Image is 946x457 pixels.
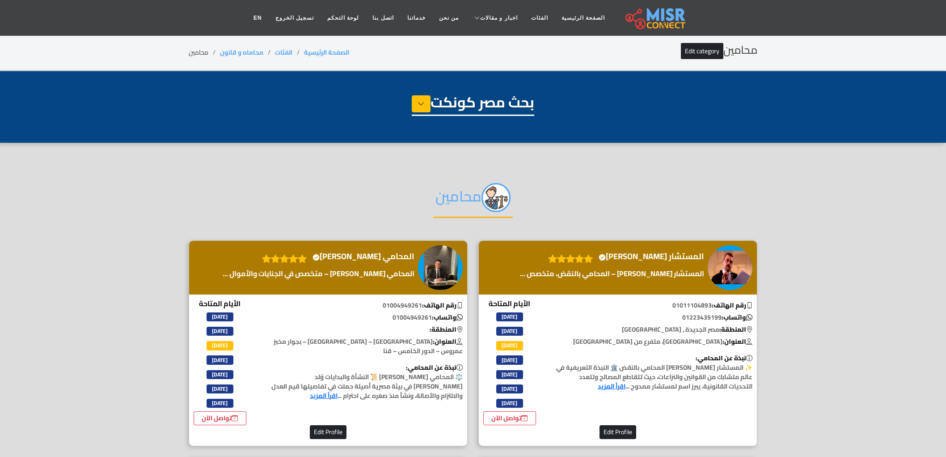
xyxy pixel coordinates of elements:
[418,245,463,290] img: المحامي عبدالله حسن
[207,370,233,379] span: [DATE]
[262,313,468,322] p: 01004949261
[432,312,463,323] b: واتساب:
[189,48,220,57] li: محامين
[708,245,752,290] img: المستشار ممدوح فاروق عمر
[401,9,432,26] a: خدماتنا
[496,312,523,321] span: [DATE]
[496,341,523,350] span: [DATE]
[207,327,233,336] span: [DATE]
[524,9,555,26] a: الفئات
[722,312,752,323] b: واتساب:
[310,390,338,401] a: اقرأ المزيد
[551,313,757,322] p: 01223435199
[496,370,523,379] span: [DATE]
[220,268,417,279] a: المحامي [PERSON_NAME] – متخصص في الجنايات والأموال ...
[207,355,233,364] span: [DATE]
[551,354,757,391] p: ✨ المستشار [PERSON_NAME] المحامي بالنقض 🏛️ النبذة التعريفية في عالم متشابك من القوانين والنزاعات،...
[551,301,757,310] p: 01011104893
[432,9,465,26] a: من نحن
[719,324,752,335] b: المنطقة:
[551,337,757,346] p: [GEOGRAPHIC_DATA]، متفرع من [GEOGRAPHIC_DATA]
[321,9,366,26] a: لوحة التحكم
[406,362,463,373] b: نبذة عن المحامي:
[433,336,463,347] b: العنوان:
[262,301,468,310] p: 01004949261
[480,14,518,22] span: اخبار و مقالات
[496,399,523,408] span: [DATE]
[481,183,511,212] img: RLMwehCb4yhdjXt2JjHa.png
[551,325,757,334] p: مصر الجديدة , [GEOGRAPHIC_DATA]
[518,268,706,279] a: المستشار [PERSON_NAME] – المحامي بالنقض، متخصص ...
[722,336,752,347] b: العنوان:
[220,47,263,58] a: محاماه و قانون
[422,299,463,311] b: رقم الهاتف:
[696,352,752,364] b: نبذة عن المحامي:
[681,44,757,57] h2: محامين
[412,94,534,116] h1: بحث مصر كونكت
[275,47,292,58] a: الفئات
[366,9,400,26] a: اتصل بنا
[207,399,233,408] span: [DATE]
[712,299,752,311] b: رقم الهاتف:
[496,384,523,393] span: [DATE]
[269,9,321,26] a: تسجيل الخروج
[194,298,246,426] div: الأيام المتاحة
[313,252,414,261] h4: المحامي [PERSON_NAME]
[465,9,524,26] a: اخبار و مقالات
[207,384,233,393] span: [DATE]
[600,425,636,439] button: Edit Profile
[483,411,536,425] a: تواصل الآن
[207,341,233,350] span: [DATE]
[194,411,246,425] a: تواصل الآن
[262,363,468,401] p: ⚖️ المحامي [PERSON_NAME] 📜 النشأة والبدايات وُلد [PERSON_NAME] في بيئة مصرية أصيلة حملت في تفاصيل...
[496,355,523,364] span: [DATE]
[433,183,513,218] h2: محامين
[599,254,606,261] svg: Verified account
[483,298,536,426] div: الأيام المتاحة
[304,47,349,58] a: الصفحة الرئيسية
[311,250,417,263] a: المحامي [PERSON_NAME]
[597,250,706,263] a: المستشار [PERSON_NAME]
[598,380,625,392] a: اقرأ المزيد
[310,425,346,439] button: Edit Profile
[207,312,233,321] span: [DATE]
[681,43,723,59] a: Edit category
[496,327,523,336] span: [DATE]
[599,252,704,261] h4: المستشار [PERSON_NAME]
[262,337,468,356] p: [GEOGRAPHIC_DATA] – [GEOGRAPHIC_DATA] – بجوار مخبز عمروس – الدور الخامس – قنا
[555,9,612,26] a: الصفحة الرئيسية
[313,254,320,261] svg: Verified account
[625,7,685,29] img: main.misr_connect
[430,324,463,335] b: المنطقة:
[247,9,269,26] a: EN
